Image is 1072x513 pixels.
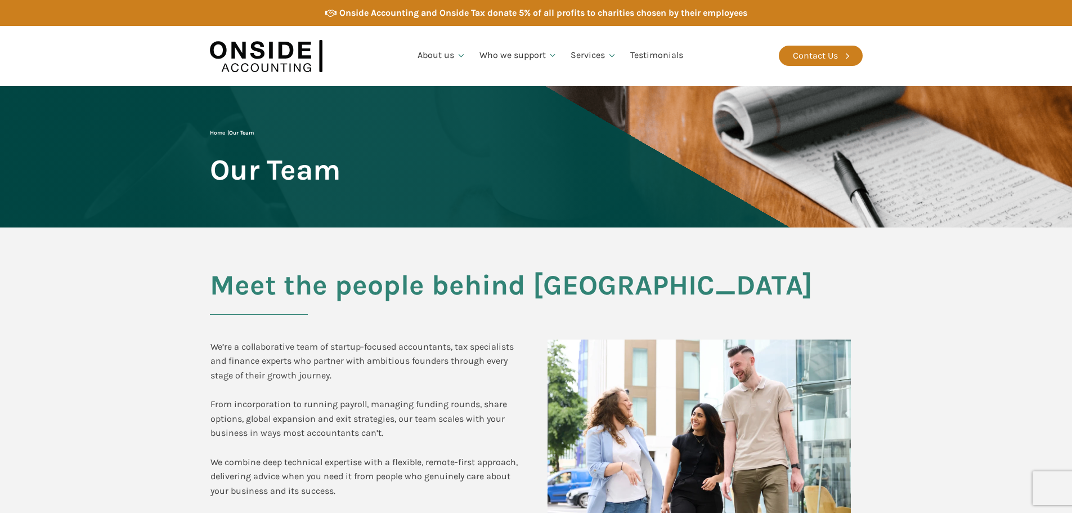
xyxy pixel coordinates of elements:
[779,46,863,66] a: Contact Us
[411,37,473,75] a: About us
[210,270,863,315] h2: Meet the people behind [GEOGRAPHIC_DATA]
[793,48,838,63] div: Contact Us
[210,130,225,136] a: Home
[339,6,747,20] div: Onside Accounting and Onside Tax donate 5% of all profits to charities chosen by their employees
[210,130,254,136] span: |
[564,37,624,75] a: Services
[210,34,322,78] img: Onside Accounting
[210,154,340,185] span: Our Team
[473,37,564,75] a: Who we support
[229,130,254,136] span: Our Team
[624,37,690,75] a: Testimonials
